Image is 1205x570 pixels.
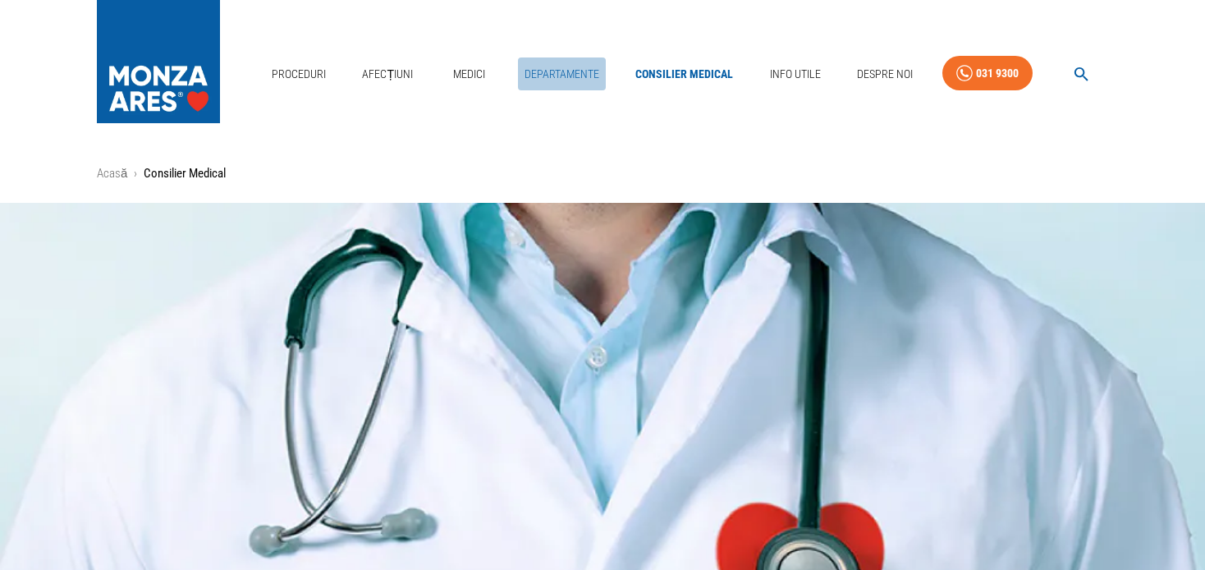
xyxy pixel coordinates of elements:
li: › [134,164,137,183]
a: Departamente [518,57,606,91]
a: Despre Noi [850,57,919,91]
a: 031 9300 [942,56,1033,91]
a: Consilier Medical [629,57,740,91]
div: 031 9300 [976,63,1019,84]
a: Afecțiuni [355,57,419,91]
p: Consilier Medical [144,164,226,183]
a: Medici [442,57,495,91]
a: Info Utile [763,57,827,91]
nav: breadcrumb [97,164,1108,183]
a: Acasă [97,166,127,181]
a: Proceduri [265,57,332,91]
